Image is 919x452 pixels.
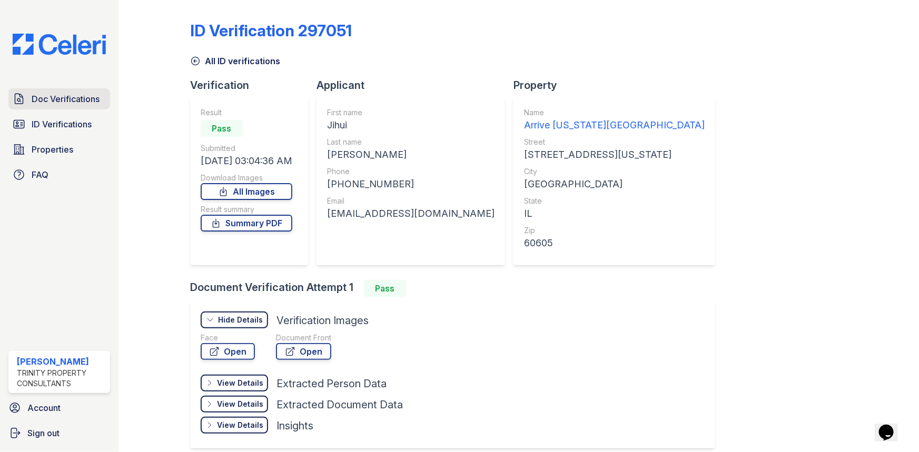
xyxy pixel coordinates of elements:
a: Sign out [4,423,114,444]
div: Phone [327,166,495,177]
div: Result [201,107,292,118]
div: ID Verification 297051 [190,21,352,40]
a: Doc Verifications [8,88,110,109]
div: [STREET_ADDRESS][US_STATE] [524,147,705,162]
a: Properties [8,139,110,160]
div: State [524,196,705,206]
div: [PERSON_NAME] [17,355,106,368]
span: Account [27,401,61,414]
a: Summary PDF [201,215,292,232]
div: Verification [190,78,317,93]
div: View Details [217,378,263,388]
a: Open [276,343,331,360]
div: Document Front [276,333,331,343]
div: Document Verification Attempt 1 [190,280,724,297]
div: Name [524,107,705,118]
div: Extracted Person Data [276,376,387,391]
div: Jihui [327,118,495,133]
div: Result summary [201,204,292,215]
div: Face [201,333,255,343]
div: First name [327,107,495,118]
img: CE_Logo_Blue-a8612792a0a2168367f1c8372b55b34899dd931a85d93a1a3d3e32e68fde9ad4.png [4,34,114,55]
div: Insights [276,418,313,433]
a: Open [201,343,255,360]
div: [PERSON_NAME] [327,147,495,162]
div: Arrive [US_STATE][GEOGRAPHIC_DATA] [524,118,705,133]
a: Name Arrive [US_STATE][GEOGRAPHIC_DATA] [524,107,705,133]
div: Pass [201,120,243,137]
div: [EMAIL_ADDRESS][DOMAIN_NAME] [327,206,495,221]
a: All ID verifications [190,55,280,67]
span: Properties [32,143,73,156]
span: Doc Verifications [32,93,100,105]
div: Hide Details [218,315,263,325]
div: 60605 [524,236,705,250]
div: Property [513,78,724,93]
a: ID Verifications [8,114,110,135]
div: Applicant [317,78,513,93]
div: View Details [217,399,263,409]
a: All Images [201,183,292,200]
span: ID Verifications [32,118,92,130]
div: [PHONE_NUMBER] [327,177,495,192]
div: Pass [364,280,406,297]
div: Submitted [201,143,292,154]
div: Last name [327,137,495,147]
iframe: chat widget [875,410,908,441]
a: FAQ [8,164,110,185]
div: Verification Images [276,313,369,328]
div: Trinity Property Consultants [17,368,106,389]
span: Sign out [27,427,60,439]
div: City [524,166,705,177]
div: [GEOGRAPHIC_DATA] [524,177,705,192]
div: Street [524,137,705,147]
div: Extracted Document Data [276,397,403,412]
a: Account [4,397,114,418]
div: Zip [524,225,705,236]
span: FAQ [32,168,48,181]
div: IL [524,206,705,221]
div: View Details [217,420,263,430]
div: [DATE] 03:04:36 AM [201,154,292,168]
div: Email [327,196,495,206]
div: Download Images [201,173,292,183]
